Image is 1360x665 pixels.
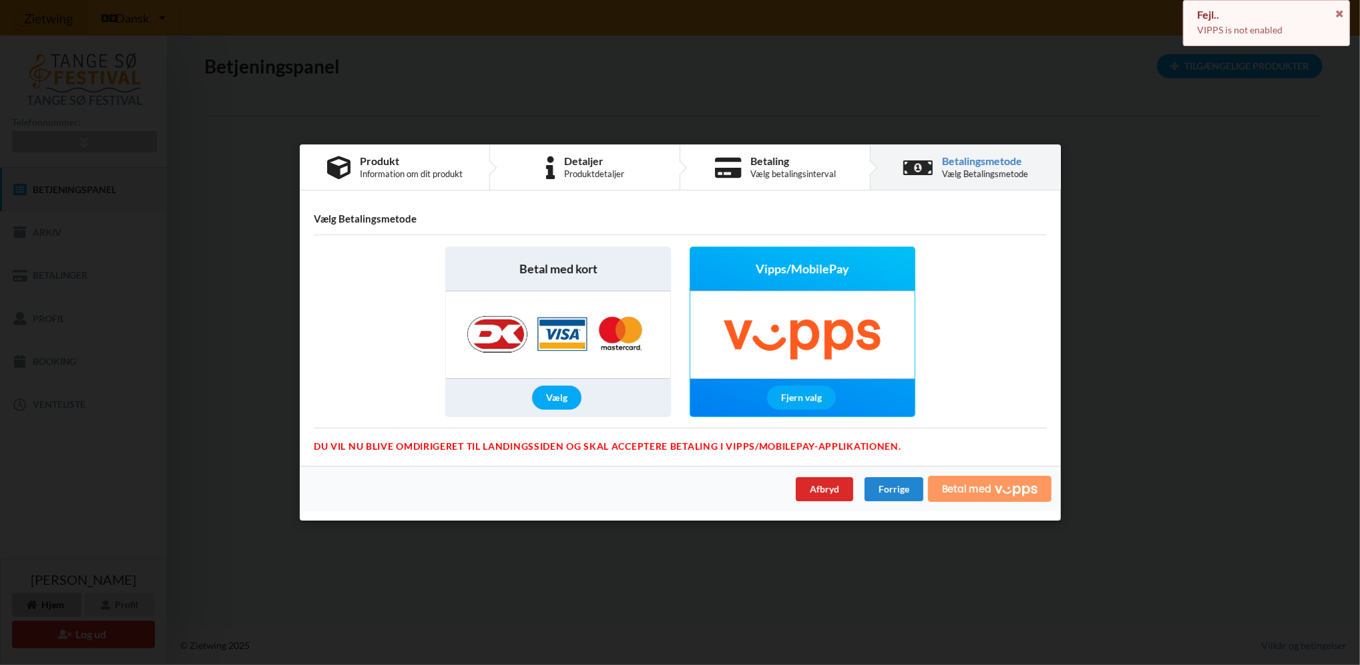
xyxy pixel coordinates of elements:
[750,156,835,166] div: Betaling
[766,386,835,410] div: Fjern valg
[314,213,1047,225] h4: Vælg Betalingsmetode
[755,261,849,277] span: Vipps/MobilePay
[1197,8,1336,21] div: Fejl..
[694,292,910,379] img: Vipps/MobilePay
[359,168,462,179] div: Information om dit produkt
[532,386,582,410] div: Vælg
[865,477,923,501] div: Forrige
[563,156,624,166] div: Detaljer
[314,428,1047,442] div: Du vil nu blive omdirigeret til landingssiden og skal acceptere betaling i Vipps/MobilePay-applik...
[359,156,462,166] div: Produkt
[942,156,1028,166] div: Betalingsmetode
[519,261,597,277] span: Betal med kort
[750,168,835,179] div: Vælg betalingsinterval
[563,168,624,179] div: Produktdetaljer
[1197,23,1336,37] p: VIPPS is not enabled
[942,168,1028,179] div: Vælg Betalingsmetode
[796,477,853,501] div: Afbryd
[453,292,663,379] img: Nets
